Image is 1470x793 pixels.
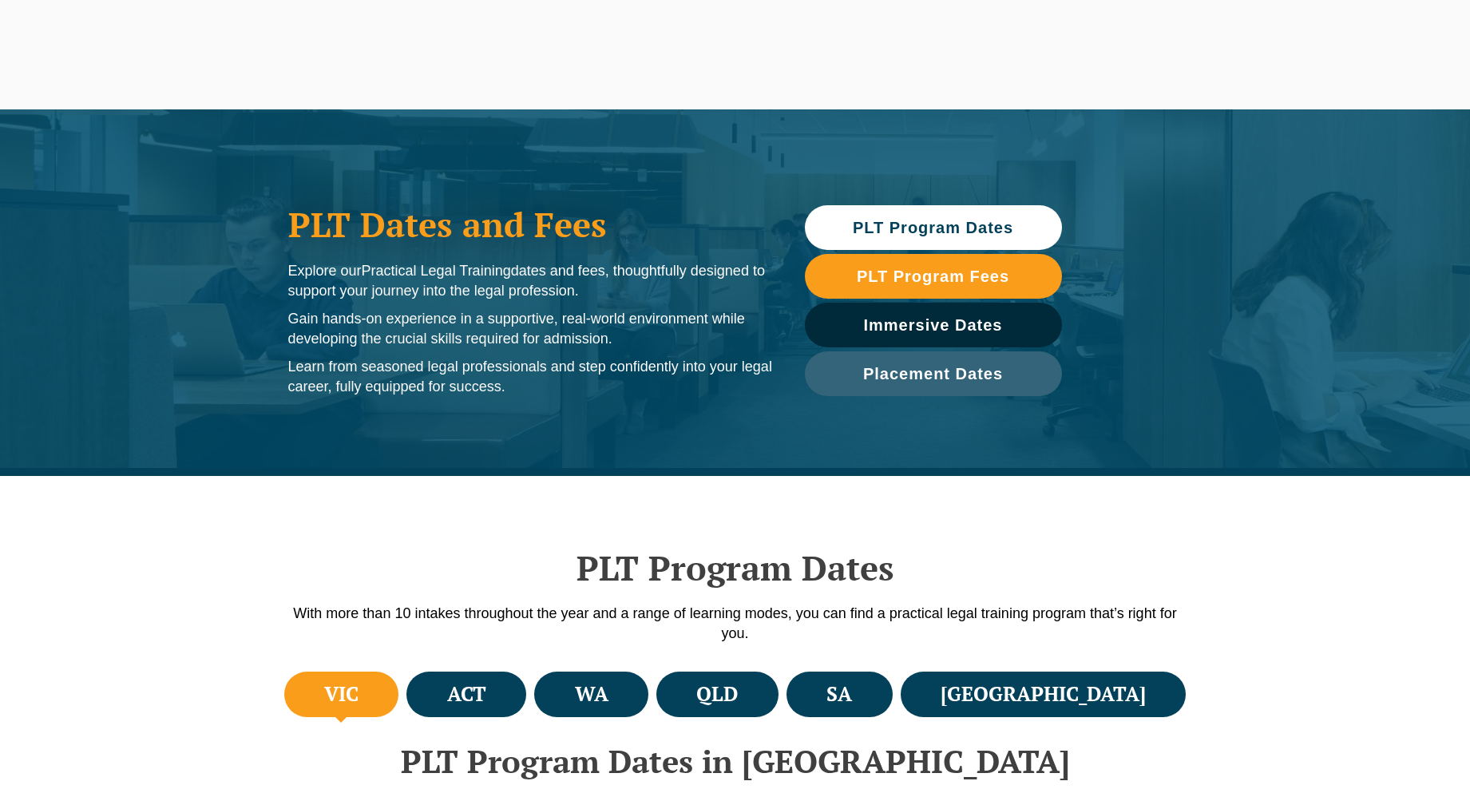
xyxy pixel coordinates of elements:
[288,204,773,244] h1: PLT Dates and Fees
[288,309,773,349] p: Gain hands-on experience in a supportive, real-world environment while developing the crucial ski...
[280,743,1191,779] h2: PLT Program Dates in [GEOGRAPHIC_DATA]
[362,263,511,279] span: Practical Legal Training
[805,254,1062,299] a: PLT Program Fees
[857,268,1009,284] span: PLT Program Fees
[280,548,1191,588] h2: PLT Program Dates
[826,681,852,708] h4: SA
[863,366,1003,382] span: Placement Dates
[288,261,773,301] p: Explore our dates and fees, thoughtfully designed to support your journey into the legal profession.
[324,681,359,708] h4: VIC
[805,205,1062,250] a: PLT Program Dates
[853,220,1013,236] span: PLT Program Dates
[288,357,773,397] p: Learn from seasoned legal professionals and step confidently into your legal career, fully equipp...
[447,681,486,708] h4: ACT
[805,303,1062,347] a: Immersive Dates
[941,681,1146,708] h4: [GEOGRAPHIC_DATA]
[280,604,1191,644] p: With more than 10 intakes throughout the year and a range of learning modes, you can find a pract...
[864,317,1003,333] span: Immersive Dates
[575,681,608,708] h4: WA
[696,681,738,708] h4: QLD
[805,351,1062,396] a: Placement Dates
